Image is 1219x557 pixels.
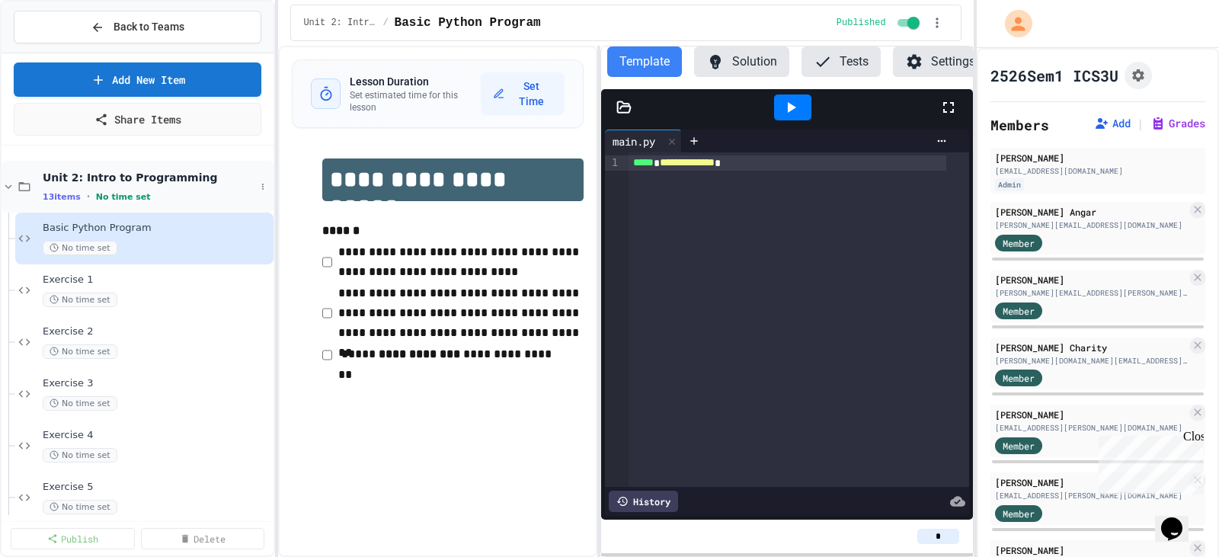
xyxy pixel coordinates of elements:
button: Set Time [481,72,565,115]
button: Template [607,46,682,77]
span: Member [1003,439,1035,453]
div: [EMAIL_ADDRESS][PERSON_NAME][DOMAIN_NAME] [995,422,1187,434]
a: Publish [11,528,135,549]
div: [PERSON_NAME][EMAIL_ADDRESS][DOMAIN_NAME] [995,219,1187,231]
div: [PERSON_NAME] [995,151,1201,165]
span: / [382,17,388,29]
span: Basic Python Program [43,222,270,235]
span: Member [1003,304,1035,318]
iframe: chat widget [1155,496,1204,542]
span: Member [1003,236,1035,250]
span: Basic Python Program [395,14,541,32]
div: 1 [605,155,620,171]
span: Exercise 3 [43,377,270,390]
button: Add [1094,116,1131,131]
p: Set estimated time for this lesson [350,89,481,114]
span: Exercise 2 [43,325,270,338]
button: Back to Teams [14,11,261,43]
div: Chat with us now!Close [6,6,105,97]
span: Published [837,17,886,29]
span: Member [1003,371,1035,385]
div: [EMAIL_ADDRESS][DOMAIN_NAME] [995,165,1201,177]
button: Grades [1150,116,1205,131]
div: My Account [989,6,1036,41]
div: [PERSON_NAME] [995,475,1187,489]
span: Exercise 4 [43,429,270,442]
a: Delete [141,528,265,549]
div: [PERSON_NAME] [995,408,1187,421]
div: Admin [995,178,1024,191]
div: [PERSON_NAME] [995,273,1187,287]
h1: 2526Sem1 ICS3U [990,65,1118,86]
div: main.py [605,133,663,149]
div: [PERSON_NAME] [995,543,1187,557]
div: [PERSON_NAME][DOMAIN_NAME][EMAIL_ADDRESS][DOMAIN_NAME] [995,355,1187,367]
span: Back to Teams [114,19,184,35]
span: Unit 2: Intro to Programming [43,171,255,184]
span: No time set [96,192,151,202]
button: Assignment Settings [1125,62,1152,89]
span: Member [1003,507,1035,520]
span: • [87,190,90,203]
span: No time set [43,396,117,411]
span: | [1137,114,1144,133]
span: No time set [43,293,117,307]
span: Unit 2: Intro to Programming [303,17,376,29]
div: [PERSON_NAME] Charity [995,341,1187,354]
span: No time set [43,500,117,514]
a: Share Items [14,103,261,136]
span: No time set [43,448,117,463]
button: Settings [893,46,987,77]
h2: Members [990,114,1049,136]
div: [PERSON_NAME][EMAIL_ADDRESS][PERSON_NAME][DOMAIN_NAME] [995,287,1187,299]
span: 13 items [43,192,81,202]
button: Solution [694,46,789,77]
a: Add New Item [14,62,261,97]
div: Content is published and visible to students [837,14,923,32]
span: No time set [43,241,117,255]
button: Tests [801,46,881,77]
span: No time set [43,344,117,359]
span: Exercise 5 [43,481,270,494]
h3: Lesson Duration [350,74,481,89]
span: Exercise 1 [43,274,270,287]
div: [EMAIL_ADDRESS][PERSON_NAME][DOMAIN_NAME] [995,490,1187,501]
button: More options [255,179,270,194]
div: [PERSON_NAME] Angar [995,205,1187,219]
div: History [609,491,678,512]
iframe: chat widget [1093,430,1204,495]
div: main.py [605,130,682,152]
